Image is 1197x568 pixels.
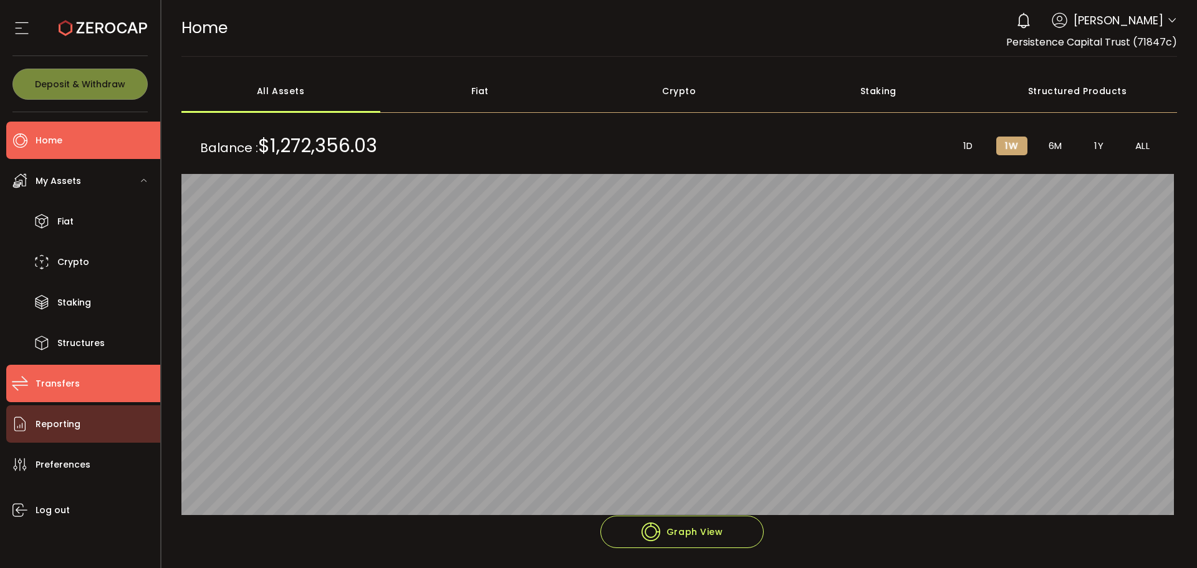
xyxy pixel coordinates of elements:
button: Deposit & Withdraw [12,69,148,100]
span: Balance : [200,137,377,155]
div: Staking [779,69,978,113]
span: Deposit & Withdraw [35,80,125,89]
button: Graph View [600,516,764,548]
span: Persistence Capital Trust (71847c) [1006,35,1177,49]
div: Structured Products [978,69,1178,113]
div: All Assets [181,69,381,113]
span: Reporting [36,415,80,433]
span: Fiat [57,213,74,231]
span: ALL [1135,140,1150,152]
span: Crypto [57,253,89,271]
span: Preferences [36,456,90,474]
span: Staking [57,294,91,312]
span: Home [36,132,62,150]
span: [PERSON_NAME] [1074,12,1163,29]
span: My Assets [36,172,81,190]
span: 1D [963,140,973,152]
iframe: Chat Widget [1052,433,1197,568]
span: 6M [1049,140,1062,152]
div: Crypto [580,69,779,113]
span: Graph View [642,522,723,541]
span: 1Y [1094,140,1103,152]
span: 1W [1005,140,1018,152]
span: Home [181,17,228,39]
span: Transfers [36,375,80,393]
span: $1,272,356.03 [258,132,377,159]
span: Structures [57,334,105,352]
span: Log out [36,501,70,519]
div: Fiat [380,69,580,113]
